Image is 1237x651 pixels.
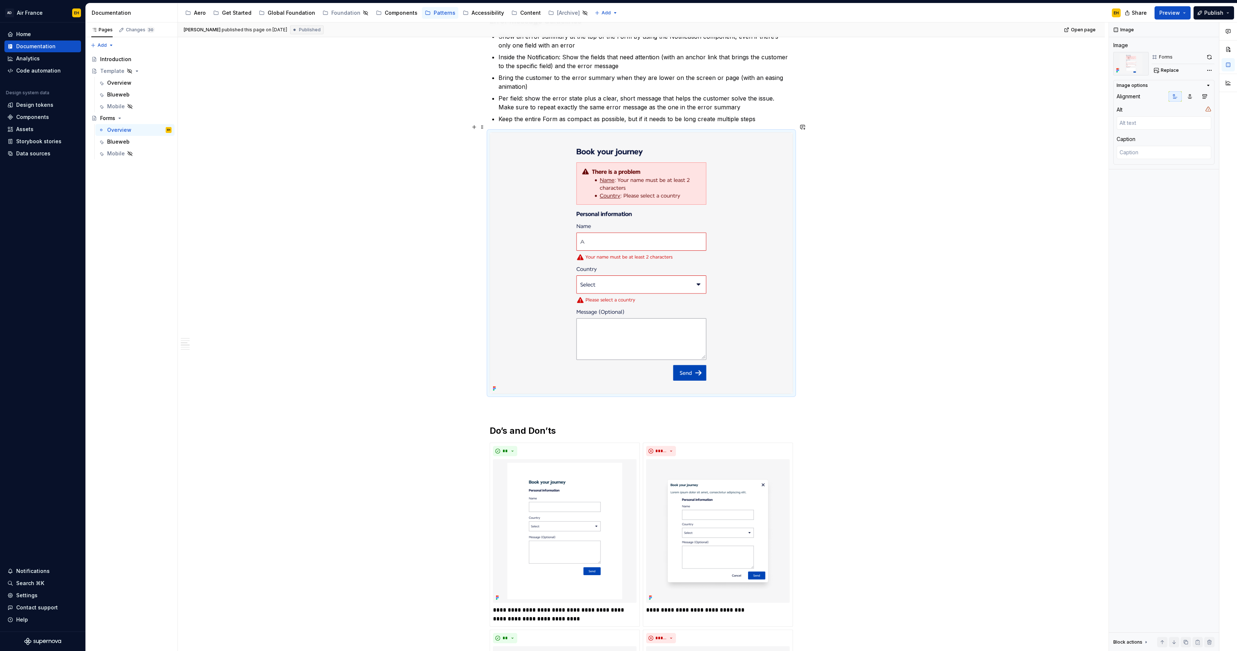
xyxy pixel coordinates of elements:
[373,7,420,19] a: Components
[147,27,155,33] span: 30
[1113,42,1128,49] div: Image
[167,126,170,134] div: EH
[16,31,31,38] div: Home
[107,138,130,145] div: Blueweb
[107,126,131,134] div: Overview
[4,565,81,577] button: Notifications
[95,89,175,101] a: Blueweb
[100,56,131,63] div: Introduction
[1159,9,1180,17] span: Preview
[95,101,175,112] a: Mobile
[16,567,50,575] div: Notifications
[1114,10,1119,16] div: EH
[1159,54,1173,60] div: Forms
[4,614,81,626] button: Help
[95,124,175,136] a: OverviewEH
[184,27,221,33] span: [PERSON_NAME]
[88,65,175,77] a: Template
[4,590,81,601] a: Settings
[331,9,360,17] div: Foundation
[1132,9,1147,17] span: Share
[4,602,81,613] button: Contact support
[182,6,591,20] div: Page tree
[592,8,620,18] button: Add
[1117,136,1135,143] div: Caption
[222,9,251,17] div: Get Started
[1071,27,1096,33] span: Open page
[16,101,53,109] div: Design tokens
[508,7,544,19] a: Content
[126,27,155,33] div: Changes
[16,113,49,121] div: Components
[95,148,175,159] a: Mobile
[91,27,113,33] div: Pages
[320,7,371,19] a: Foundation
[107,79,131,87] div: Overview
[545,7,591,19] a: [Archive]
[6,90,49,96] div: Design system data
[16,55,40,62] div: Analytics
[1113,52,1149,75] img: e0163ee0-01a6-4873-97f7-cb368ac46ac6.png
[222,27,287,33] div: published this page on [DATE]
[4,53,81,64] a: Analytics
[1117,106,1123,113] div: Alt
[4,111,81,123] a: Components
[16,67,61,74] div: Code automation
[16,616,28,623] div: Help
[16,126,34,133] div: Assets
[95,77,175,89] a: Overview
[490,133,793,394] img: e0163ee0-01a6-4873-97f7-cb368ac46ac6.png
[4,123,81,135] a: Assets
[16,138,61,145] div: Storybook stories
[498,53,793,70] p: Inside the Notification: Show the fields that need attention (with an anchor link that brings the...
[472,9,504,17] div: Accessibility
[1204,9,1223,17] span: Publish
[1152,65,1182,75] button: Replace
[1194,6,1234,20] button: Publish
[268,9,315,17] div: Global Foundation
[107,103,125,110] div: Mobile
[4,136,81,147] a: Storybook stories
[646,459,790,603] img: 7e42e51a-f81c-45d1-8bf5-52558832b5b3.png
[107,91,130,98] div: Blueweb
[24,638,61,645] svg: Supernova Logo
[88,53,175,159] div: Page tree
[520,9,541,17] div: Content
[16,150,50,157] div: Data sources
[88,40,116,50] button: Add
[4,65,81,77] a: Code automation
[88,53,175,65] a: Introduction
[4,148,81,159] a: Data sources
[1117,82,1211,88] button: Image options
[74,10,79,16] div: EH
[498,73,793,91] p: Bring the customer to the error summary when they are lower on the screen or page (with an easing...
[1,5,84,21] button: ADAir FranceEH
[1117,93,1140,100] div: Alignment
[498,115,793,123] p: Keep the entire Form as compact as possible, but if it needs to be long create multiple steps
[17,9,43,17] div: Air France
[16,580,44,587] div: Search ⌘K
[1117,82,1148,88] div: Image options
[434,9,455,17] div: Patterns
[299,27,321,33] span: Published
[194,9,206,17] div: Aero
[100,115,115,122] div: Forms
[92,9,175,17] div: Documentation
[100,67,124,75] div: Template
[95,136,175,148] a: Blueweb
[498,32,793,50] p: Show an error summary at the top of the Form by using the Notification component, even if there’s...
[4,99,81,111] a: Design tokens
[16,604,58,611] div: Contact support
[4,41,81,52] a: Documentation
[490,425,793,437] h2: Do’s and Don’ts
[1121,6,1152,20] button: Share
[16,592,38,599] div: Settings
[210,7,254,19] a: Get Started
[107,150,125,157] div: Mobile
[1062,25,1099,35] a: Open page
[4,28,81,40] a: Home
[557,9,580,17] div: [Archive]
[256,7,318,19] a: Global Foundation
[602,10,611,16] span: Add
